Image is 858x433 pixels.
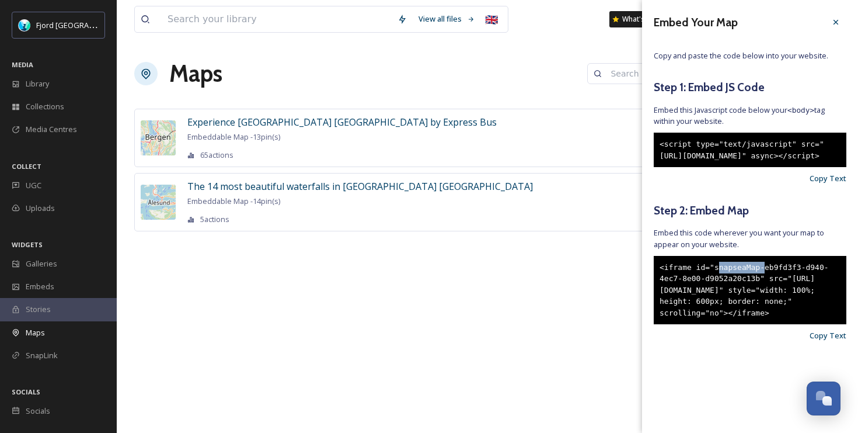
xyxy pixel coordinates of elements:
[169,56,222,91] a: Maps
[654,256,846,325] div: <iframe id="snapseaMap-eb9fd3f3-d940-4ec7-8e00-d9052a20c13b" src="[URL][DOMAIN_NAME]" style="widt...
[36,19,130,30] span: Fjord [GEOGRAPHIC_DATA]
[787,106,814,115] span: <body>
[413,8,481,30] a: View all files
[609,11,668,27] a: What's New
[654,14,738,31] h3: Embed Your Map
[654,50,846,61] span: Copy and paste the code below into your website.
[807,382,840,415] button: Open Chat
[26,327,45,338] span: Maps
[654,105,846,127] span: Embed this Javascript code below your tag within your website.
[187,196,280,206] span: Embeddable Map - 14 pin(s)
[26,180,41,191] span: UGC
[481,9,502,30] div: 🇬🇧
[187,131,280,142] span: Embeddable Map - 13 pin(s)
[187,180,533,193] span: The 14 most beautiful waterfalls in [GEOGRAPHIC_DATA] [GEOGRAPHIC_DATA]
[200,214,229,225] span: 5 actions
[26,281,54,292] span: Embeds
[12,387,40,396] span: SOCIALS
[605,62,718,85] input: Search
[810,173,846,184] span: Copy Text
[162,6,392,32] input: Search your library
[12,240,43,249] span: WIDGETS
[26,78,49,89] span: Library
[654,133,846,167] div: <script type="text/javascript" src="[URL][DOMAIN_NAME]" async></script>
[26,406,50,417] span: Socials
[810,330,846,341] span: Copy Text
[26,350,58,361] span: SnapLink
[12,60,33,69] span: MEDIA
[26,203,55,214] span: Uploads
[26,258,57,269] span: Galleries
[200,150,233,161] span: 65 actions
[12,162,41,171] span: COLLECT
[26,304,51,315] span: Stories
[19,19,30,31] img: fn-logo-2023%201.svg
[187,116,497,129] span: Experience [GEOGRAPHIC_DATA] [GEOGRAPHIC_DATA] by Express Bus
[26,101,64,112] span: Collections
[654,202,846,219] h5: Step 2: Embed Map
[654,79,846,96] h5: Step 1: Embed JS Code
[26,124,77,135] span: Media Centres
[654,227,846,250] span: Embed this code wherever you want your map to appear on your website.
